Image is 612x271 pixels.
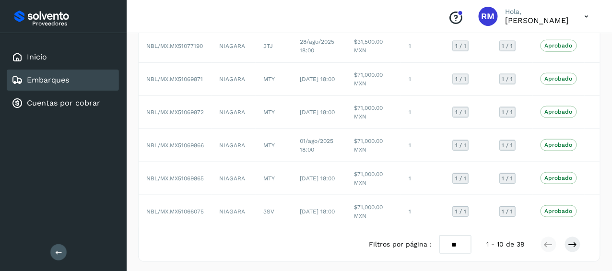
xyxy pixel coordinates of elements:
td: NIAGARA [212,162,256,195]
td: $71,000.00 MXN [346,129,401,162]
span: [DATE] 18:00 [300,109,335,116]
span: 01/ago/2025 18:00 [300,138,333,153]
p: Aprobado [545,208,573,214]
a: Inicio [27,52,47,61]
div: Embarques [7,70,119,91]
p: Proveedores [32,20,115,27]
span: [DATE] 18:00 [300,208,335,215]
span: 1 / 1 [502,176,513,181]
span: 1 / 1 [455,176,466,181]
span: NBL/MX.MX51069872 [146,109,204,116]
td: 3SV [256,195,292,228]
span: 1 / 1 [455,142,466,148]
p: Aprobado [545,141,573,148]
a: Cuentas por cobrar [27,98,100,107]
p: Aprobado [545,42,573,49]
span: 1 / 1 [502,109,513,115]
p: RICARDO MONTEMAYOR [506,16,569,25]
span: 1 / 1 [455,43,466,49]
span: NBL/MX.MX51069871 [146,76,203,82]
span: 1 / 1 [502,209,513,214]
span: 1 / 1 [455,109,466,115]
p: Hola, [506,8,569,16]
div: Cuentas por cobrar [7,93,119,114]
div: Inicio [7,47,119,68]
td: NIAGARA [212,63,256,96]
td: NIAGARA [212,30,256,63]
span: [DATE] 18:00 [300,76,335,82]
td: $31,500.00 MXN [346,30,401,63]
span: NBL/MX.MX51066075 [146,208,204,215]
td: 1 [401,162,445,195]
td: NIAGARA [212,96,256,129]
td: $71,000.00 MXN [346,195,401,228]
span: 1 - 10 de 39 [487,239,525,249]
td: MTY [256,129,292,162]
span: NBL/MX.MX51069866 [146,142,204,149]
span: NBL/MX.MX51077190 [146,43,203,49]
td: $71,000.00 MXN [346,96,401,129]
span: 1 / 1 [502,76,513,82]
td: 3TJ [256,30,292,63]
td: NIAGARA [212,195,256,228]
td: 1 [401,30,445,63]
td: 1 [401,96,445,129]
span: 1 / 1 [502,43,513,49]
p: Aprobado [545,75,573,82]
p: Aprobado [545,108,573,115]
span: 1 / 1 [455,76,466,82]
td: 1 [401,195,445,228]
span: 1 / 1 [502,142,513,148]
td: $71,000.00 MXN [346,162,401,195]
td: 1 [401,63,445,96]
span: NBL/MX.MX51069865 [146,175,204,182]
td: $71,000.00 MXN [346,63,401,96]
span: 28/ago/2025 18:00 [300,38,334,54]
p: Aprobado [545,175,573,181]
span: [DATE] 18:00 [300,175,335,182]
td: NIAGARA [212,129,256,162]
span: 1 / 1 [455,209,466,214]
td: MTY [256,96,292,129]
a: Embarques [27,75,69,84]
td: MTY [256,162,292,195]
td: 1 [401,129,445,162]
td: MTY [256,63,292,96]
span: Filtros por página : [369,239,432,249]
